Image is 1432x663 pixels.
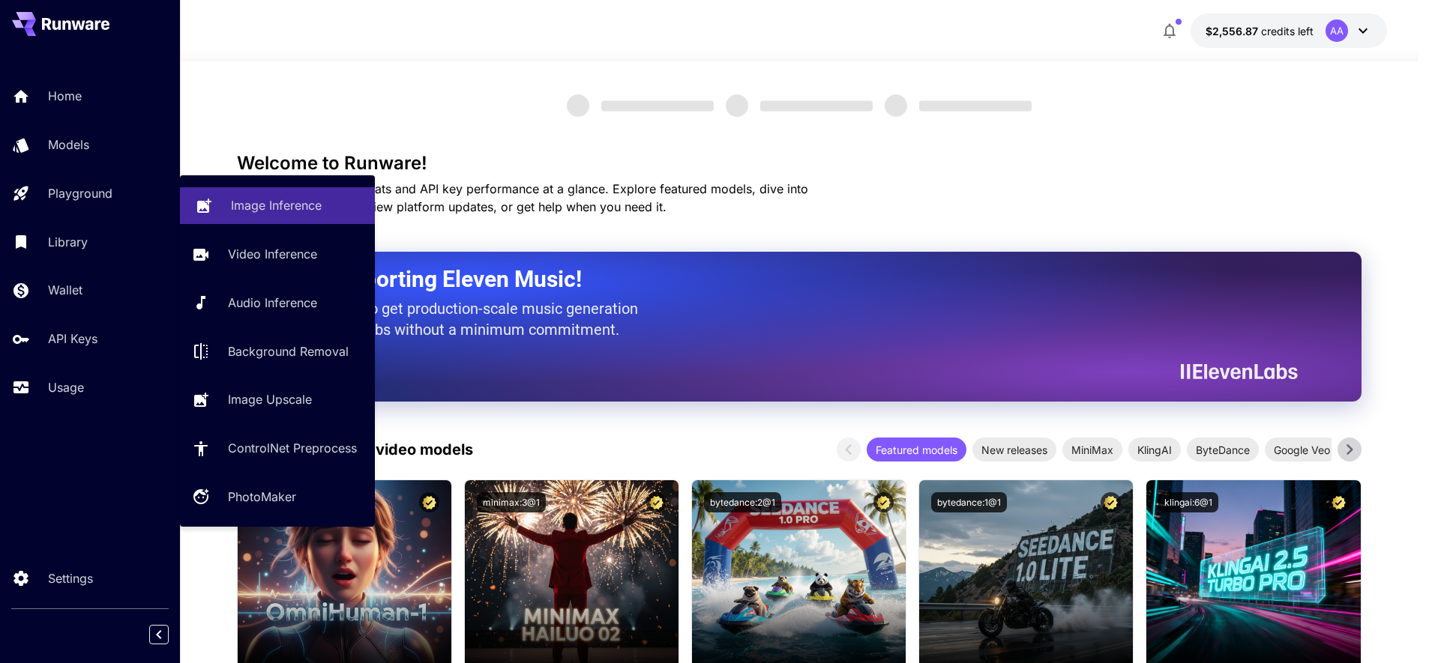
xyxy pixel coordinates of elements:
span: Google Veo [1265,442,1339,458]
p: PhotoMaker [228,488,296,506]
span: KlingAI [1128,442,1181,458]
p: Usage [48,378,84,396]
div: AA [1326,19,1348,42]
p: Wallet [48,281,82,299]
button: Certified Model – Vetted for best performance and includes a commercial license. [419,492,439,512]
p: Image Inference [231,196,322,214]
p: Video Inference [228,245,317,263]
button: Certified Model – Vetted for best performance and includes a commercial license. [1101,492,1121,512]
button: Certified Model – Vetted for best performance and includes a commercial license. [1329,492,1349,512]
a: PhotoMaker [180,479,375,515]
a: Audio Inference [180,285,375,321]
div: $2,556.86743 [1206,23,1314,39]
p: Image Upscale [228,390,312,408]
p: Audio Inference [228,294,317,312]
a: Background Removal [180,333,375,369]
span: New releases [972,442,1056,458]
a: Video Inference [180,236,375,273]
button: Certified Model – Vetted for best performance and includes a commercial license. [646,492,667,512]
span: Featured models [867,442,966,458]
span: MiniMax [1062,442,1122,458]
p: Settings [48,569,93,587]
button: $2,556.86743 [1191,13,1387,48]
p: ControlNet Preprocess [228,439,357,457]
h3: Welcome to Runware! [237,153,1362,174]
span: ByteDance [1187,442,1259,458]
span: $2,556.87 [1206,25,1261,37]
span: credits left [1261,25,1314,37]
div: Collapse sidebar [160,621,180,648]
p: API Keys [48,330,97,348]
button: bytedance:1@1 [931,492,1007,512]
p: The only way to get production-scale music generation from Eleven Labs without a minimum commitment. [274,298,649,340]
p: Home [48,87,82,105]
button: minimax:3@1 [477,492,546,512]
span: Check out your usage stats and API key performance at a glance. Explore featured models, dive int... [237,181,808,214]
p: Background Removal [228,342,349,360]
p: Playground [48,184,112,202]
a: ControlNet Preprocess [180,430,375,467]
h2: Now Supporting Eleven Music! [274,265,1287,294]
a: Image Upscale [180,381,375,418]
button: Collapse sidebar [149,625,169,644]
p: Models [48,136,89,154]
button: Certified Model – Vetted for best performance and includes a commercial license. [873,492,894,512]
button: bytedance:2@1 [704,492,781,512]
p: Library [48,233,88,251]
button: klingai:6@1 [1158,492,1218,512]
a: Image Inference [180,187,375,224]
